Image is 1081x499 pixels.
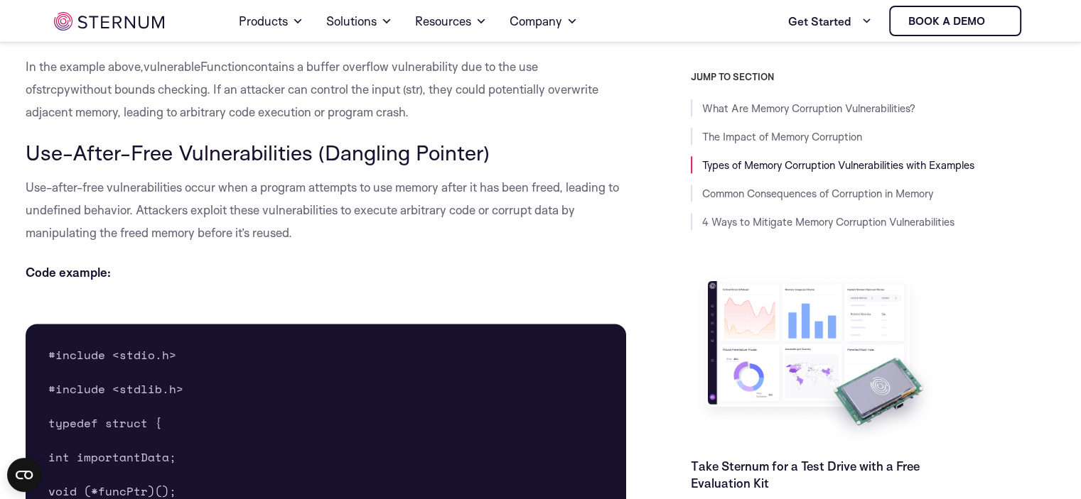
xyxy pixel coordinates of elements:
span: strcpy [36,82,70,97]
a: The Impact of Memory Corruption [702,130,862,143]
a: Products [239,1,303,41]
a: 4 Ways to Mitigate Memory Corruption Vulnerabilities [702,215,954,229]
a: Types of Memory Corruption Vulnerabilities with Examples [702,158,974,172]
span: In the example above, [26,59,144,74]
span: contains a buffer overflow vulnerability due to the use of [26,59,538,97]
h3: JUMP TO SECTION [691,71,1056,82]
img: sternum iot [54,12,164,31]
span: vulnerableFunction [144,59,248,74]
img: sternum iot [991,16,1002,27]
span: #include <stdio.h> [48,346,176,363]
span: str [406,82,419,97]
a: Solutions [326,1,392,41]
span: Use-after-free vulnerabilities occur when a program attempts to use memory after it has been free... [26,180,619,240]
a: Book a demo [889,6,1021,36]
a: What Are Memory Corruption Vulnerabilities? [702,102,915,115]
a: Resources [415,1,487,41]
b: Code example: [26,265,111,280]
span: typedef struct { [48,415,162,432]
a: Company [510,1,578,41]
a: Take Sternum for a Test Drive with a Free Evaluation Kit [691,459,920,490]
span: Use-After-Free Vulnerabilities (Dangling Pointer) [26,139,490,165]
a: Common Consequences of Corruption in Memory [702,187,933,200]
span: int importantData; [48,449,176,466]
span: without bounds checking. If an attacker can control the input ( [70,82,406,97]
span: #include <stdlib.h> [48,380,183,397]
a: Get Started [788,7,872,35]
button: Open CMP widget [7,458,41,492]
img: Take Sternum for a Test Drive with a Free Evaluation Kit [691,270,940,446]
